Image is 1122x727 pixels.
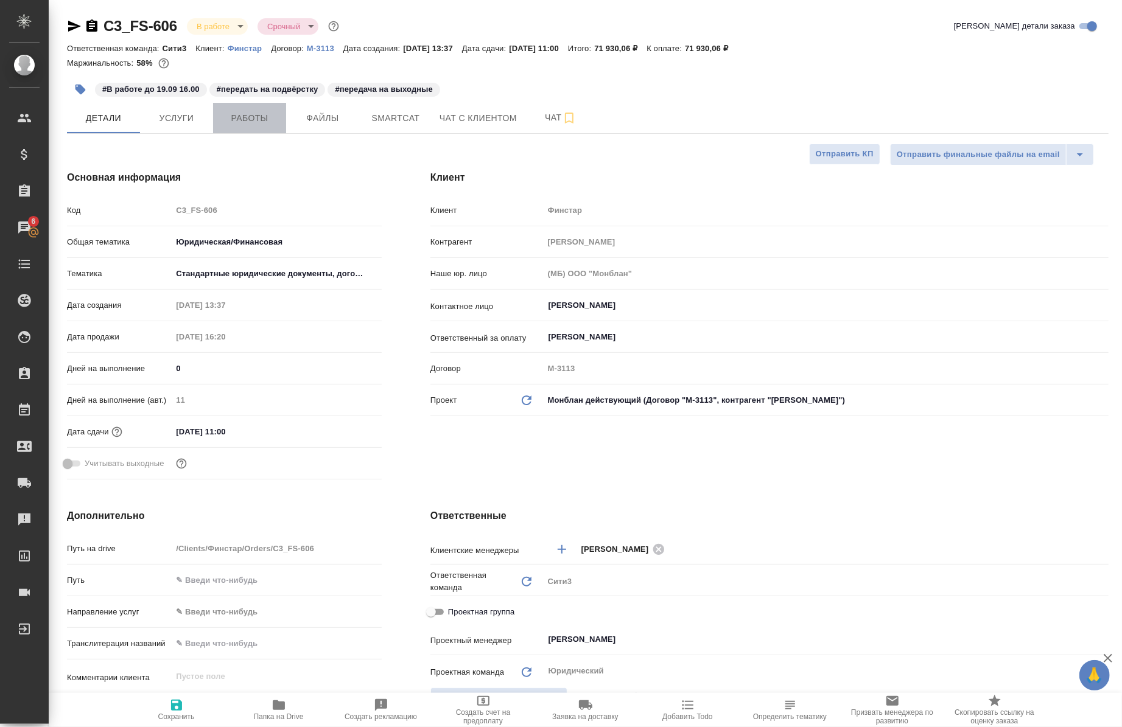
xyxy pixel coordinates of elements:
[307,43,343,53] a: М-3113
[67,44,163,53] p: Ответственная команда:
[897,148,1060,162] span: Отправить финальные файлы на email
[430,268,544,280] p: Наше юр. лицо
[172,201,382,219] input: Пустое поле
[440,111,517,126] span: Чат с клиентом
[432,693,535,727] button: Создать счет на предоплату
[172,360,382,377] input: ✎ Введи что-нибудь
[547,535,577,564] button: Добавить менеджера
[448,606,514,618] span: Проектная группа
[74,111,133,126] span: Детали
[662,712,712,721] span: Добавить Todo
[562,111,577,125] svg: Подписаться
[172,635,382,652] input: ✎ Введи что-нибудь
[430,301,544,313] p: Контактное лицо
[647,44,685,53] p: К оплате:
[430,687,567,709] span: В заказе уже есть ответственный ПМ или ПМ группа
[85,19,99,33] button: Скопировать ссылку
[102,83,200,96] p: #В работе до 19.09 16.00
[67,170,382,185] h4: Основная информация
[172,232,382,252] div: Юридическая/Финансовая
[193,21,233,32] button: В работе
[147,111,206,126] span: Услуги
[890,144,1094,165] div: split button
[228,44,272,53] p: Финстар
[1102,304,1104,307] button: Open
[172,263,382,284] div: Стандартные юридические документы, договоры, уставы
[228,43,272,53] a: Финстар
[753,712,827,721] span: Определить тематику
[544,233,1109,251] input: Пустое поле
[544,265,1109,282] input: Пустое поле
[67,268,172,280] p: Тематика
[3,212,46,243] a: 6
[544,201,1109,219] input: Пустое поле
[67,76,94,103] button: Добавить тэг
[271,44,307,53] p: Договор:
[326,18,342,34] button: Доп статусы указывают на важность/срочность заказа
[67,363,172,375] p: Дней на выполнение
[403,44,462,53] p: [DATE] 13:37
[954,20,1075,32] span: [PERSON_NAME] детали заказа
[440,708,527,725] span: Создать счет на предоплату
[172,391,382,409] input: Пустое поле
[430,170,1109,185] h4: Клиент
[67,19,82,33] button: Скопировать ссылку для ЯМессенджера
[125,693,228,727] button: Сохранить
[594,44,647,53] p: 71 930,06 ₽
[228,693,330,727] button: Папка на Drive
[581,543,656,555] span: [PERSON_NAME]
[67,672,172,684] p: Комментарии клиента
[103,18,177,34] a: C3_FS-606
[335,83,433,96] p: #передача на выходные
[293,111,352,126] span: Файлы
[430,666,504,678] p: Проектная команда
[430,332,544,344] p: Ответственный за оплату
[637,693,739,727] button: Добавить Todo
[685,44,737,53] p: 71 930,06 ₽
[345,712,417,721] span: Создать рекламацию
[1102,638,1104,641] button: Open
[573,692,629,704] p: Юридический
[264,21,304,32] button: Срочный
[430,236,544,248] p: Контрагент
[217,83,318,96] p: #передать на подвёрстку
[849,708,936,725] span: Призвать менеджера по развитию
[187,18,248,35] div: В работе
[258,18,318,35] div: В работе
[531,110,590,125] span: Чат
[67,394,172,406] p: Дней на выполнение (авт.)
[343,44,403,53] p: Дата создания:
[552,712,618,721] span: Заявка на доставку
[163,44,196,53] p: Сити3
[136,58,155,68] p: 58%
[462,44,509,53] p: Дата сдачи:
[430,635,544,647] p: Проектный менеджер
[172,423,278,440] input: ✎ Введи что-нибудь
[174,456,189,471] button: Выбери, если сб и вс нужно считать рабочими днями для выполнения заказа.
[816,147,874,161] span: Отправить КП
[172,571,382,589] input: ✎ Введи что-нибудь
[430,363,544,375] p: Договор
[330,693,432,727] button: Создать рекламацию
[67,331,172,343] p: Дата продажи
[67,543,172,555] p: Путь на drive
[67,236,172,248] p: Общая тематика
[172,540,382,557] input: Пустое поле
[220,111,279,126] span: Работы
[67,509,382,523] h4: Дополнительно
[430,509,1109,523] h4: Ответственные
[544,360,1109,377] input: Пустое поле
[67,58,136,68] p: Маржинальность:
[67,426,109,438] p: Дата сдачи
[24,215,43,228] span: 6
[67,299,172,311] p: Дата создания
[841,693,944,727] button: Призвать менеджера по развитию
[890,144,1067,165] button: Отправить финальные файлы на email
[176,606,367,618] div: ✎ Введи что-нибудь
[366,111,425,126] span: Smartcat
[1084,663,1105,688] span: 🙏
[809,144,880,165] button: Отправить КП
[67,638,172,650] p: Транслитерация названий
[430,569,519,594] p: Ответственная команда
[195,44,227,53] p: Клиент:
